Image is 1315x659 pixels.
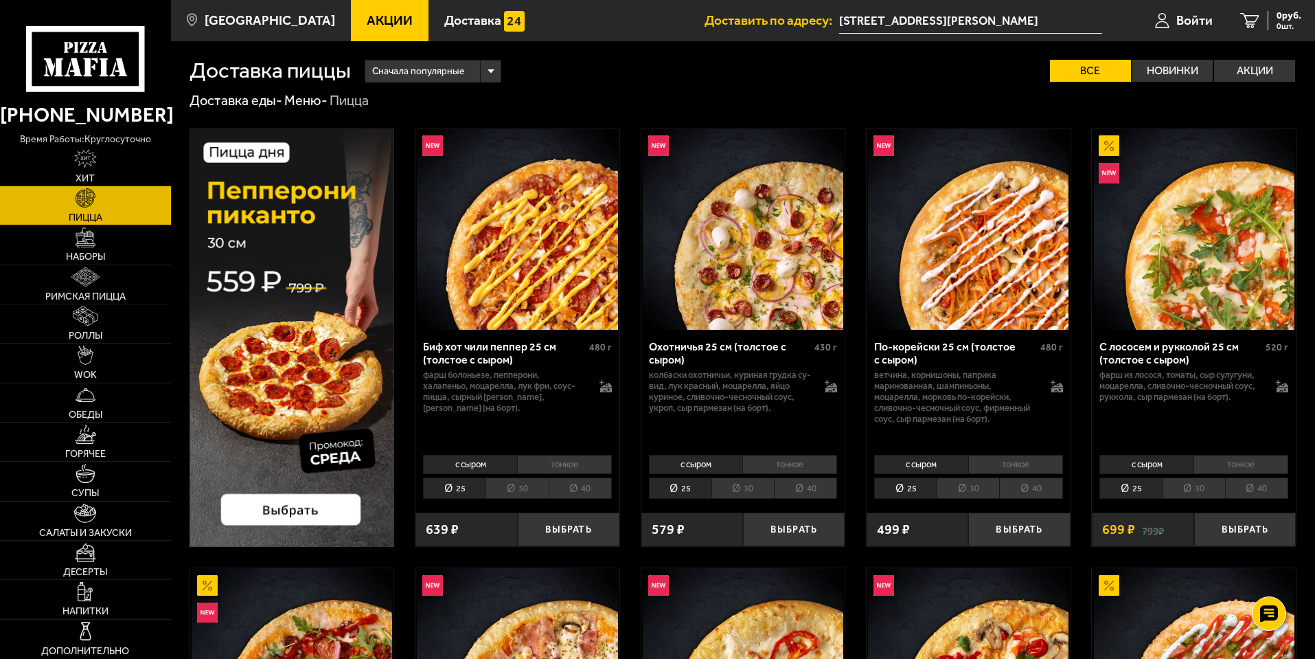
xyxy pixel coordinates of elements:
span: 0 руб. [1277,11,1301,21]
input: Ваш адрес доставки [839,8,1102,34]
li: тонкое [968,455,1063,474]
p: ветчина, корнишоны, паприка маринованная, шампиньоны, моцарелла, морковь по-корейски, сливочно-че... [874,370,1037,425]
span: Обеды [69,410,102,420]
li: с сыром [649,455,743,474]
p: фарш болоньезе, пепперони, халапеньо, моцарелла, лук фри, соус-пицца, сырный [PERSON_NAME], [PERS... [423,370,586,414]
span: Хит [76,174,95,183]
span: 499 ₽ [877,523,910,537]
label: Новинки [1132,60,1213,82]
div: Пицца [330,92,369,110]
span: Доставить по адресу: [705,14,839,27]
img: Акционный [1099,575,1119,596]
img: С лососем и рукколой 25 см (толстое с сыром) [1094,129,1294,330]
li: с сыром [1099,455,1193,474]
li: 30 [1163,478,1225,499]
span: 480 г [1040,342,1063,353]
img: Биф хот чили пеппер 25 см (толстое с сыром) [417,129,617,330]
li: 30 [937,478,999,499]
img: Новинка [422,135,443,156]
span: Римская пицца [45,292,126,302]
span: 520 г [1266,342,1288,353]
button: Выбрать [968,513,1070,546]
li: тонкое [1193,455,1288,474]
li: 30 [485,478,548,499]
button: Выбрать [743,513,845,546]
div: С лососем и рукколой 25 см (толстое с сыром) [1099,340,1262,366]
li: 25 [423,478,485,499]
span: Войти [1176,14,1213,27]
a: АкционныйНовинкаС лососем и рукколой 25 см (толстое с сыром) [1092,129,1296,330]
a: НовинкаОхотничья 25 см (толстое с сыром) [641,129,845,330]
label: Акции [1214,60,1295,82]
a: Меню- [284,92,328,109]
li: с сыром [423,455,517,474]
span: Дополнительно [41,647,129,656]
span: Горячее [65,449,106,459]
img: Акционный [197,575,218,596]
span: Пицца [69,213,102,223]
img: Новинка [1099,163,1119,183]
button: Выбрать [518,513,619,546]
span: Ленинградская область, Всеволожский район, Мурино, Петровский бульвар, 5 [839,8,1102,34]
span: Сначала популярные [372,58,464,85]
span: Доставка [444,14,501,27]
div: Биф хот чили пеппер 25 см (толстое с сыром) [423,340,586,366]
li: 25 [874,478,937,499]
li: 40 [1225,478,1288,499]
span: Акции [367,14,413,27]
p: колбаски охотничьи, куриная грудка су-вид, лук красный, моцарелла, яйцо куриное, сливочно-чесночн... [649,370,812,414]
li: 25 [1099,478,1162,499]
span: 0 шт. [1277,22,1301,30]
span: 699 ₽ [1102,523,1135,537]
span: 480 г [589,342,612,353]
li: 40 [999,478,1062,499]
h1: Доставка пиццы [190,60,351,82]
button: Выбрать [1194,513,1296,546]
label: Все [1050,60,1131,82]
li: тонкое [517,455,612,474]
div: По-корейски 25 см (толстое с сыром) [874,340,1037,366]
a: НовинкаБиф хот чили пеппер 25 см (толстое с сыром) [415,129,619,330]
img: Новинка [873,135,894,156]
span: Напитки [62,607,108,616]
img: Новинка [197,603,218,623]
span: 579 ₽ [652,523,685,537]
img: Охотничья 25 см (толстое с сыром) [643,129,843,330]
img: 15daf4d41897b9f0e9f617042186c801.svg [504,11,525,32]
li: тонкое [742,455,837,474]
img: Акционный [1099,135,1119,156]
span: Десерты [63,568,107,577]
div: Охотничья 25 см (толстое с сыром) [649,340,812,366]
img: Новинка [648,135,669,156]
span: Наборы [66,252,105,262]
span: WOK [74,370,97,380]
li: 40 [549,478,612,499]
li: с сыром [874,455,968,474]
span: 639 ₽ [426,523,459,537]
a: НовинкаПо-корейски 25 см (толстое с сыром) [867,129,1071,330]
li: 30 [711,478,774,499]
span: Салаты и закуски [39,528,132,538]
span: Супы [71,489,99,498]
span: [GEOGRAPHIC_DATA] [205,14,335,27]
li: 25 [649,478,711,499]
img: Новинка [422,575,443,596]
s: 799 ₽ [1142,523,1164,537]
a: Доставка еды- [190,92,282,109]
img: По-корейски 25 см (толстое с сыром) [868,129,1068,330]
img: Новинка [648,575,669,596]
img: Новинка [873,575,894,596]
span: Роллы [69,331,102,341]
li: 40 [774,478,837,499]
p: фарш из лосося, томаты, сыр сулугуни, моцарелла, сливочно-чесночный соус, руккола, сыр пармезан (... [1099,370,1262,403]
span: 430 г [814,342,837,353]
